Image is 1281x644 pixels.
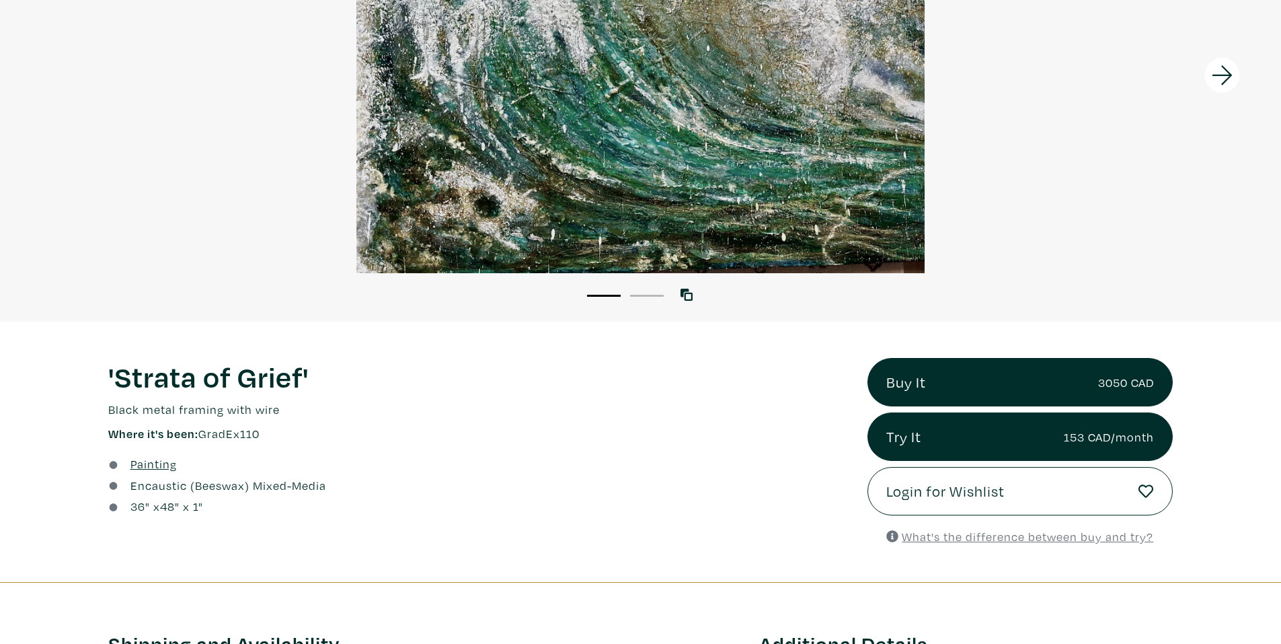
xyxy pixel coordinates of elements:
u: Painting [130,456,177,472]
span: 48 [160,499,175,514]
button: 1 of 2 [587,295,621,297]
a: What's the difference between buy and try? [886,529,1153,544]
a: Login for Wishlist [867,467,1173,515]
button: 2 of 2 [630,295,664,297]
span: Where it's been: [108,426,198,441]
a: Buy It3050 CAD [867,358,1173,406]
a: Try It153 CAD/month [867,413,1173,461]
span: Login for Wishlist [886,480,1005,503]
small: 3050 CAD [1098,373,1154,392]
div: " x " x 1" [130,497,203,515]
a: Painting [130,455,177,473]
small: 153 CAD/month [1064,428,1154,446]
a: Encaustic (Beeswax) Mixed-Media [130,476,326,495]
h1: 'Strata of Grief' [108,358,847,394]
p: Black metal framing with wire [108,400,847,419]
span: 36 [130,499,145,514]
p: GradEx110 [108,425,847,443]
u: What's the difference between buy and try? [902,529,1153,544]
